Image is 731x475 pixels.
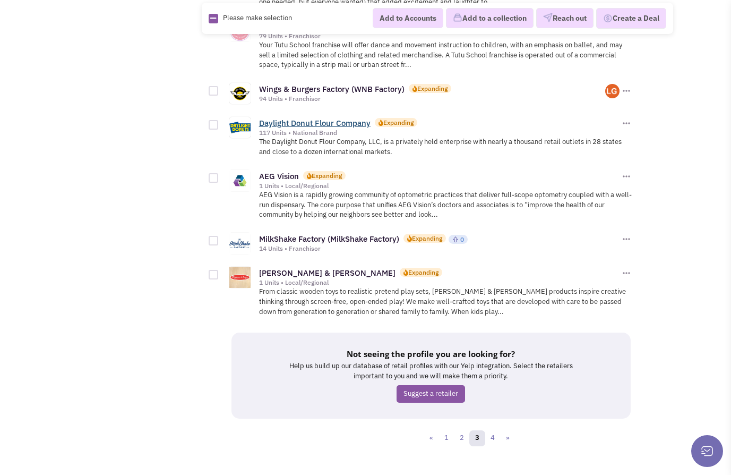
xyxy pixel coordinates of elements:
[259,234,399,244] a: MilkShake Factory (MilkShake Factory)
[259,268,395,278] a: [PERSON_NAME] & [PERSON_NAME]
[259,137,632,157] p: The Daylight Donut Flour Company, LLC, is a privately held enterprise with nearly a thousand reta...
[259,40,632,70] p: Your Tutu School franchise will offer dance and movement instruction to children, with an emphasi...
[373,8,443,28] button: Add to Accounts
[259,118,371,128] a: Daylight Donut Flour Company
[285,361,578,381] p: Help us build up our database of retail profiles with our Yelp integration. Select the retailers ...
[383,118,414,127] div: Expanding
[223,13,292,22] span: Please make selection
[259,287,632,317] p: From classic wooden toys to realistic pretend play sets, [PERSON_NAME] & [PERSON_NAME] products i...
[605,84,620,98] img: ji_IRWJMY0Cq9Y4jPrfz6Q.png
[412,234,442,243] div: Expanding
[285,349,578,359] h5: Not seeing the profile you are looking for?
[446,9,534,29] button: Add to a collection
[453,13,462,23] img: icon-collection-lavender.png
[536,9,594,29] button: Reach out
[259,32,620,40] div: 79 Units • Franchisor
[469,430,485,446] a: 3
[408,268,438,277] div: Expanding
[417,84,448,93] div: Expanding
[454,430,470,446] a: 2
[259,244,620,253] div: 14 Units • Franchisor
[424,430,439,446] a: «
[438,430,454,446] a: 1
[603,13,613,24] img: Deal-Dollar.png
[397,385,465,403] a: Suggest a retailer
[452,236,459,243] img: locallyfamous-upvote.png
[259,190,632,220] p: AEG Vision is a rapidly growing community of optometric practices that deliver full-scope optomet...
[500,430,515,446] a: »
[259,182,620,190] div: 1 Units • Local/Regional
[259,171,299,181] a: AEG Vision
[259,95,606,103] div: 94 Units • Franchisor
[312,171,342,180] div: Expanding
[259,84,405,94] a: Wings & Burgers Factory (WNB Factory)
[485,430,501,446] a: 4
[259,278,620,287] div: 1 Units • Local/Regional
[460,235,464,243] span: 0
[209,14,218,23] img: Rectangle.png
[259,129,620,137] div: 117 Units • National Brand
[543,13,553,23] img: VectorPaper_Plane.png
[596,8,666,29] button: Create a Deal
